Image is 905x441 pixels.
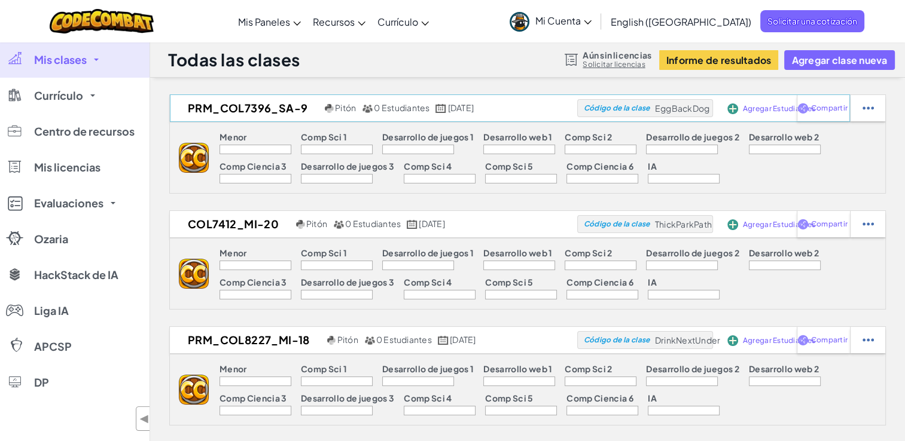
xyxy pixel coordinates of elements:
span: Mis Paneles [238,16,290,28]
img: IconAddStudents.svg [727,335,738,346]
img: IconAddStudents.svg [727,219,738,230]
span: Pitón [306,218,327,229]
p: Desarrollo web 1 [483,248,552,258]
img: python.png [327,336,336,345]
span: Centro de recursos [34,126,135,137]
a: COL7412_MI-20 Pitón 0 Estudiantes [DATE] [170,215,577,233]
img: MultipleUsers.png [364,336,375,345]
p: Comp Ciencia 3 [220,161,287,171]
span: [DATE] [448,102,474,113]
p: Desarrollo de juegos 1 [382,132,474,142]
img: IconAddStudents.svg [727,103,738,114]
img: MultipleUsers.png [333,220,344,229]
span: EggBackDog [655,103,710,114]
h2: PRM_COL8227_MI-18 [170,331,324,349]
a: Solicitar licencias [583,60,651,69]
p: Comp Ciencia 6 [566,393,633,403]
p: Comp Sci 2 [565,132,612,142]
span: Mis licencias [34,162,100,173]
font: APCSP [34,341,72,352]
a: PRM_COL7396_SA-9 Pitón 0 Estudiantes [DATE] [170,99,577,117]
img: IconShare_Purple.svg [797,103,809,114]
a: Mis Paneles [232,5,307,38]
p: Comp Sci 1 [301,248,347,258]
span: Recursos [313,16,355,28]
span: Compartir [811,336,848,344]
span: HackStack de IA [34,269,118,280]
p: Desarrollo de juegos 1 [382,364,474,373]
img: calendar.svg [407,220,418,229]
p: IA [648,277,657,287]
span: Currículo [34,90,83,101]
p: Menor [220,364,247,373]
p: Desarrollo de juegos 3 [301,161,394,171]
img: IconStudentEllipsis.svg [863,335,874,345]
img: calendar.svg [435,104,446,113]
img: IconStudentEllipsis.svg [863,103,874,114]
span: Liga IA [34,305,69,316]
span: 0 Estudiantes [374,102,429,113]
span: Mi Cuenta [535,14,592,27]
img: calendar.svg [438,336,449,345]
p: Comp Sci 1 [301,132,347,142]
span: ◀ [139,410,150,427]
span: Mis clases [34,54,87,65]
img: IconShare_Purple.svg [797,219,809,229]
button: Agregar clase nueva [784,50,894,70]
p: Desarrollo de juegos 2 [646,364,739,373]
img: IconShare_Purple.svg [797,335,809,345]
span: Compartir [811,105,848,112]
span: [DATE] [450,334,476,345]
a: Logotipo de CodeCombat [50,9,154,33]
p: Comp Ciencia 6 [566,161,633,171]
p: Menor [220,248,247,258]
img: avatar [510,12,529,32]
p: Comp Sci 4 [404,277,452,287]
p: Desarrollo web 1 [483,364,552,373]
p: Menor [220,132,247,142]
span: [DATE] [419,218,444,229]
button: Informe de resultados [659,50,779,70]
img: IconStudentEllipsis.svg [863,219,874,229]
img: logo [179,375,209,405]
p: Desarrollo web 1 [483,132,552,142]
a: Solicitar una cotización [760,10,864,32]
span: Agregar Estudiantes [743,105,815,112]
p: Comp Sci 1 [301,364,347,373]
span: Ozaria [34,234,68,244]
p: IA [648,393,657,403]
h1: Todas las clases [168,48,300,71]
p: Desarrollo web 2 [749,248,819,258]
span: ThickParkPath [655,219,712,229]
p: Comp Sci 4 [404,393,452,403]
span: Compartir [811,220,848,228]
img: MultipleUsers.png [362,104,373,113]
p: Comp Sci 5 [485,277,533,287]
p: Desarrollo de juegos 3 [301,393,394,403]
img: logo [179,143,209,173]
span: DrinkNextUnder [655,335,721,345]
a: English ([GEOGRAPHIC_DATA]) [605,5,757,38]
span: 0 Estudiantes [345,218,401,229]
a: Mi Cuenta [504,2,598,40]
span: Código de la clase [583,105,650,112]
img: python.png [296,220,305,229]
a: Recursos [307,5,371,38]
p: Comp Ciencia 6 [566,277,633,287]
span: 0 Estudiantes [376,334,432,345]
a: Currículo [371,5,435,38]
p: Comp Ciencia 3 [220,393,287,403]
span: Código de la clase [583,336,650,344]
p: Desarrollo de juegos 2 [646,248,739,258]
span: Código de la clase [583,220,650,228]
p: Desarrollo de juegos 3 [301,277,394,287]
h2: COL7412_MI-20 [170,215,293,233]
img: logo [179,259,209,289]
span: Currículo [377,16,418,28]
h2: PRM_COL7396_SA-9 [170,99,322,117]
span: English ([GEOGRAPHIC_DATA]) [611,16,751,28]
p: Comp Sci 2 [565,248,612,258]
p: Comp Sci 5 [485,161,533,171]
